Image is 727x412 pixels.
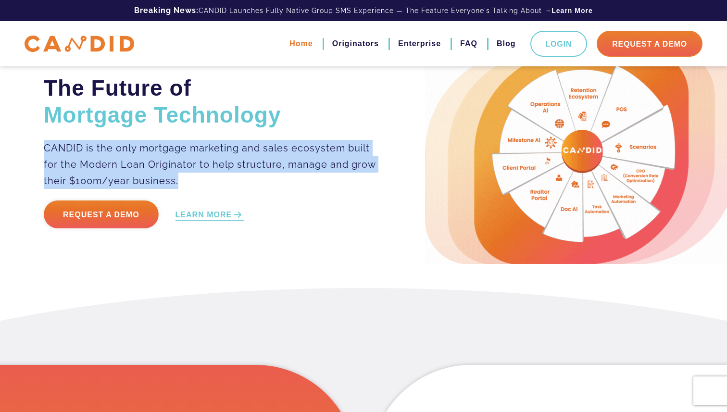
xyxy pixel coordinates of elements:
a: Learn More [552,6,592,15]
a: Request A Demo [597,31,702,57]
a: Login [530,31,588,57]
a: LEARN MORE [175,210,244,221]
b: Breaking News: [134,6,199,15]
a: Home [289,36,313,52]
img: CANDID APP [25,36,134,52]
a: Enterprise [398,36,441,52]
p: CANDID is the only mortgage marketing and sales ecosystem built for the Modern Loan Originator to... [44,140,377,189]
a: Originators [332,36,379,52]
span: Mortgage Technology [44,102,281,127]
a: Request a Demo [44,200,159,228]
h2: The Future of [44,75,377,128]
a: Blog [497,36,516,52]
a: FAQ [460,36,477,52]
